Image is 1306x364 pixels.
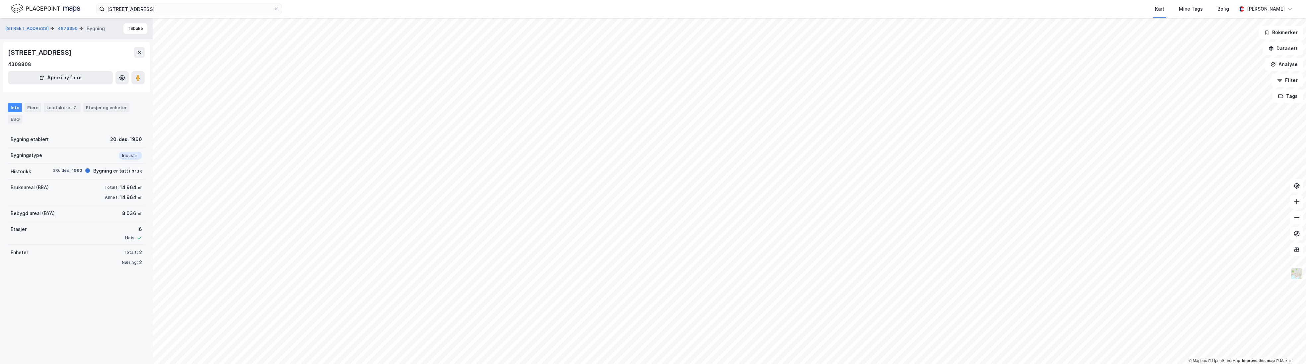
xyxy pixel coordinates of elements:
[123,23,147,34] button: Tilbake
[93,167,142,175] div: Bygning er tatt i bruk
[105,195,118,200] div: Annet:
[71,104,78,111] div: 7
[122,260,138,265] div: Næring:
[11,135,49,143] div: Bygning etablert
[11,168,31,176] div: Historikk
[1265,58,1303,71] button: Analyse
[120,193,142,201] div: 14 964 ㎡
[1263,42,1303,55] button: Datasett
[105,185,118,190] div: Totalt:
[86,105,127,110] div: Etasjer og enheter
[8,71,113,84] button: Åpne i ny fane
[125,235,135,241] div: Heis:
[58,25,79,32] button: 4876350
[1217,5,1229,13] div: Bolig
[125,225,142,233] div: 6
[87,25,105,33] div: Bygning
[1272,90,1303,103] button: Tags
[120,183,142,191] div: 14 964 ㎡
[11,183,49,191] div: Bruksareal (BRA)
[11,209,55,217] div: Bebygd areal (BYA)
[1259,26,1303,39] button: Bokmerker
[1189,358,1207,363] a: Mapbox
[139,249,142,256] div: 2
[1273,332,1306,364] div: Kontrollprogram for chat
[1247,5,1285,13] div: [PERSON_NAME]
[11,225,27,233] div: Etasjer
[11,3,80,15] img: logo.f888ab2527a4732fd821a326f86c7f29.svg
[1242,358,1275,363] a: Improve this map
[1273,332,1306,364] iframe: Chat Widget
[44,103,81,112] div: Leietakere
[11,249,28,256] div: Enheter
[1290,267,1303,280] img: Z
[8,47,73,58] div: [STREET_ADDRESS]
[25,103,41,112] div: Eiere
[8,115,22,123] div: ESG
[1208,358,1240,363] a: OpenStreetMap
[8,60,31,68] div: 4308808
[122,209,142,217] div: 8 036 ㎡
[1179,5,1203,13] div: Mine Tags
[11,151,42,159] div: Bygningstype
[1155,5,1164,13] div: Kart
[53,168,82,174] div: 20. des. 1960
[8,103,22,112] div: Info
[124,250,138,255] div: Totalt:
[1271,74,1303,87] button: Filter
[110,135,142,143] div: 20. des. 1960
[5,25,50,32] button: [STREET_ADDRESS]
[105,4,274,14] input: Søk på adresse, matrikkel, gårdeiere, leietakere eller personer
[139,258,142,266] div: 2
